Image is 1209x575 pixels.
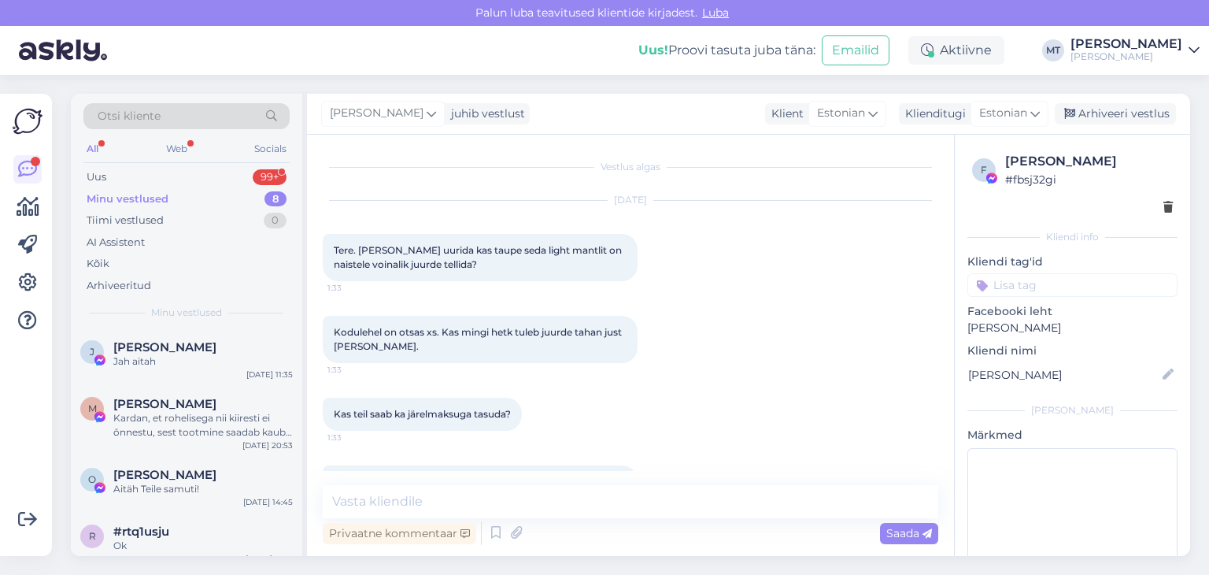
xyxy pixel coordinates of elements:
[967,427,1178,443] p: Märkmed
[638,43,668,57] b: Uus!
[113,354,293,369] div: Jah aitah
[327,432,386,443] span: 1:33
[323,523,476,544] div: Privaatne kommentaar
[264,213,287,228] div: 0
[330,105,423,122] span: [PERSON_NAME]
[151,306,222,320] span: Minu vestlused
[638,41,815,60] div: Proovi tasuta juba täna:
[113,482,293,496] div: Aitäh Teile samuti!
[979,105,1027,122] span: Estonian
[899,106,966,122] div: Klienditugi
[246,553,293,565] div: [DATE] 11:34
[88,473,96,485] span: O
[967,320,1178,336] p: [PERSON_NAME]
[87,278,151,294] div: Arhiveeritud
[1005,152,1173,171] div: [PERSON_NAME]
[98,108,161,124] span: Otsi kliente
[90,346,94,358] span: J
[334,244,624,270] span: Tere. [PERSON_NAME] uurida kas taupe seda light mantlit on naistele voinalik juurde tellida?
[251,139,290,159] div: Socials
[243,496,293,508] div: [DATE] 14:45
[1070,50,1182,63] div: [PERSON_NAME]
[967,303,1178,320] p: Facebooki leht
[113,340,216,354] span: Jane Kodar
[83,139,102,159] div: All
[113,539,293,553] div: Ok
[445,106,525,122] div: juhib vestlust
[967,254,1178,270] p: Kliendi tag'id
[886,526,932,540] span: Saada
[113,411,293,440] div: Kardan, et rohelisega nii kiiresti ei õnnestu, sest tootmine saadab kauba neljapäeval välja [PERS...
[817,105,865,122] span: Estonian
[968,366,1159,384] input: Lisa nimi
[981,164,987,176] span: f
[163,139,190,159] div: Web
[87,191,168,207] div: Minu vestlused
[967,343,1178,359] p: Kliendi nimi
[822,35,889,65] button: Emailid
[89,530,96,542] span: r
[334,326,624,352] span: Kodulehel on otsas xs. Kas mingi hetk tuleb juurde tahan just [PERSON_NAME].
[967,273,1178,297] input: Lisa tag
[323,160,938,174] div: Vestlus algas
[1055,103,1176,124] div: Arhiveeri vestlus
[87,235,145,250] div: AI Assistent
[13,106,43,136] img: Askly Logo
[967,403,1178,417] div: [PERSON_NAME]
[253,169,287,185] div: 99+
[1005,171,1173,188] div: # fbsj32gi
[113,468,216,482] span: Olga Lepaeva
[327,282,386,294] span: 1:33
[765,106,804,122] div: Klient
[264,191,287,207] div: 8
[967,230,1178,244] div: Kliendi info
[87,256,109,272] div: Kõik
[113,397,216,411] span: Mart Engelbrecht
[87,169,106,185] div: Uus
[334,408,511,420] span: Kas teil saab ka järelmaksuga tasuda?
[87,213,164,228] div: Tiimi vestlused
[88,402,97,414] span: M
[246,369,293,380] div: [DATE] 11:35
[697,6,734,20] span: Luba
[1042,39,1064,61] div: MT
[1070,38,1182,50] div: [PERSON_NAME]
[113,525,169,539] span: #rtq1usju
[908,36,1004,65] div: Aktiivne
[327,364,386,376] span: 1:33
[323,193,938,207] div: [DATE]
[1070,38,1200,63] a: [PERSON_NAME][PERSON_NAME]
[242,440,293,451] div: [DATE] 20:53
